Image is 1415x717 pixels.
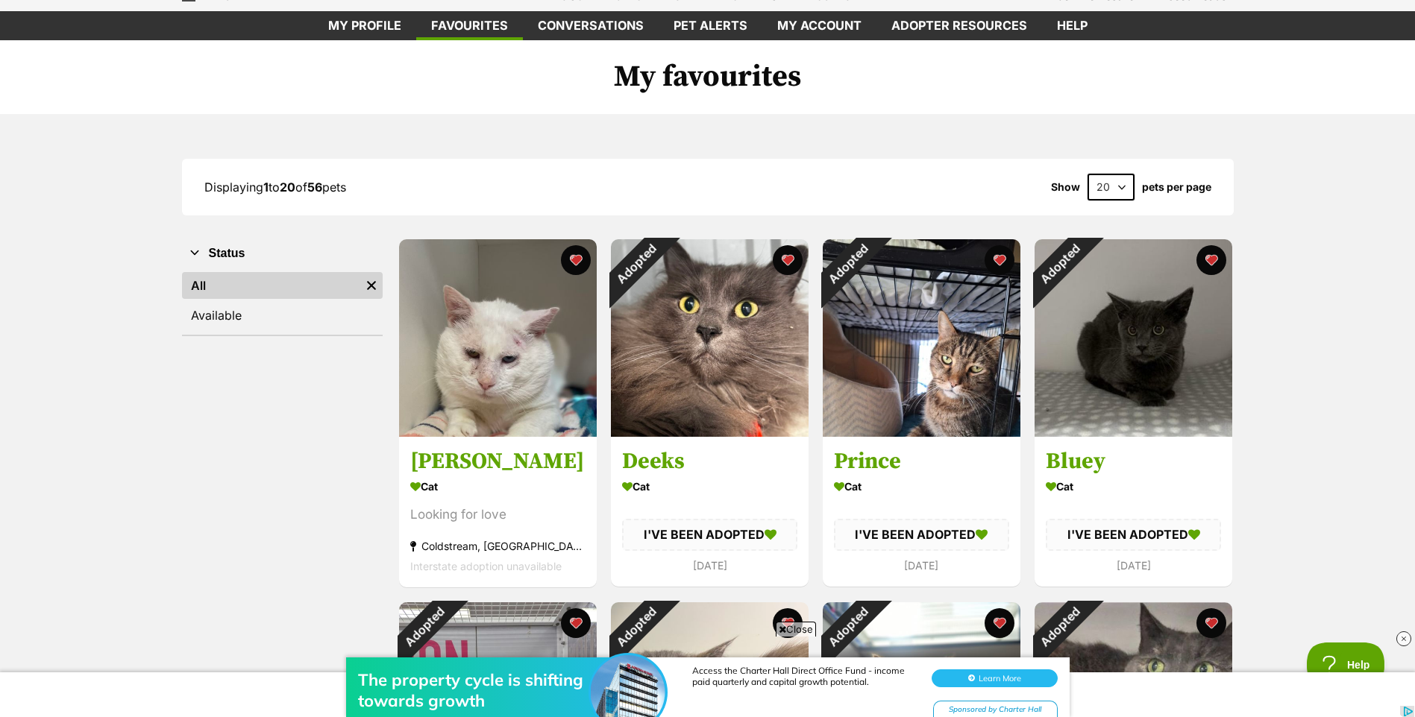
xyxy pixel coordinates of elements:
a: Favourites [416,11,523,40]
a: My account [762,11,876,40]
strong: 56 [307,180,322,195]
a: Pet alerts [659,11,762,40]
button: favourite [985,608,1014,638]
img: The property cycle is shifting towards growth [591,28,665,102]
div: Looking for love [410,505,586,525]
button: favourite [773,608,803,638]
img: Bowie [399,239,597,437]
button: favourite [773,245,803,275]
div: Adopted [591,220,680,309]
h3: Bluey [1046,448,1221,476]
div: Status [182,269,383,335]
div: Cat [834,476,1009,498]
a: Adopter resources [876,11,1042,40]
div: Cat [1046,476,1221,498]
img: Bluey [1035,239,1232,437]
div: Access the Charter Hall Direct Office Fund - income paid quarterly and capital growth potential. [692,37,916,60]
span: Close [776,622,816,637]
strong: 20 [280,180,295,195]
button: Learn More [932,42,1058,60]
button: Status [182,244,383,263]
a: Prince Cat I'VE BEEN ADOPTED [DATE] favourite [823,437,1020,587]
a: conversations [523,11,659,40]
div: Adopted [803,220,891,309]
a: [PERSON_NAME] Cat Looking for love Coldstream, [GEOGRAPHIC_DATA] Interstate adoption unavailable ... [399,437,597,588]
strong: 1 [263,180,269,195]
div: I'VE BEEN ADOPTED [622,519,797,551]
button: favourite [1196,245,1226,275]
span: Interstate adoption unavailable [410,560,562,573]
div: The property cycle is shifting towards growth [358,42,597,83]
h3: [PERSON_NAME] [410,448,586,476]
div: Sponsored by Charter Hall [933,73,1058,92]
div: Cat [622,476,797,498]
a: Remove filter [360,272,383,299]
span: Displaying to of pets [204,180,346,195]
div: [DATE] [1046,555,1221,575]
div: Coldstream, [GEOGRAPHIC_DATA] [410,537,586,557]
img: close_rtb.svg [1396,631,1411,646]
div: Adopted [1014,220,1103,309]
a: Adopted [823,425,1020,440]
a: All [182,272,360,299]
img: Prince [823,239,1020,437]
a: Adopted [1035,425,1232,440]
a: Deeks Cat I'VE BEEN ADOPTED [DATE] favourite [611,437,809,587]
div: I'VE BEEN ADOPTED [834,519,1009,551]
h3: Deeks [622,448,797,476]
label: pets per page [1142,181,1211,193]
img: Deeks [611,239,809,437]
div: [DATE] [834,555,1009,575]
h3: Prince [834,448,1009,476]
button: favourite [561,608,591,638]
div: [DATE] [622,555,797,575]
button: favourite [985,245,1014,275]
a: Bluey Cat I'VE BEEN ADOPTED [DATE] favourite [1035,437,1232,587]
span: Show [1051,181,1080,193]
button: favourite [1196,608,1226,638]
button: favourite [561,245,591,275]
div: Cat [410,476,586,498]
div: I'VE BEEN ADOPTED [1046,519,1221,551]
a: Adopted [611,425,809,440]
a: Available [182,302,383,329]
a: Help [1042,11,1102,40]
a: My profile [313,11,416,40]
